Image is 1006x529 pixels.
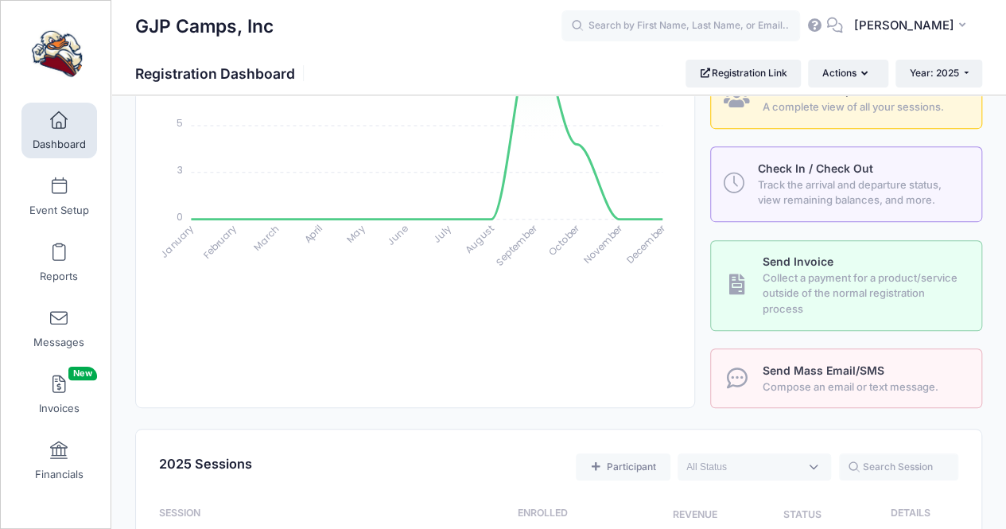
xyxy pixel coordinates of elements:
[763,84,876,97] span: View All Participants
[895,60,982,87] button: Year: 2025
[21,169,97,224] a: Event Setup
[758,177,964,208] span: Track the arrival and departure status, view remaining balances, and more.
[40,270,78,283] span: Reports
[157,221,196,260] tspan: January
[301,221,324,245] tspan: April
[493,220,540,267] tspan: September
[462,221,496,255] tspan: August
[33,336,84,349] span: Messages
[686,460,799,474] textarea: Search
[843,8,982,45] button: [PERSON_NAME]
[21,235,97,290] a: Reports
[344,221,367,245] tspan: May
[910,67,959,79] span: Year: 2025
[763,255,833,268] span: Send Invoice
[178,163,184,177] tspan: 3
[853,17,954,34] span: [PERSON_NAME]
[21,433,97,488] a: Financials
[710,348,982,408] a: Send Mass Email/SMS Compose an email or text message.
[710,69,982,129] a: View All Participants A complete view of all your sessions.
[839,453,958,480] input: Search Session
[200,221,239,260] tspan: February
[39,402,80,415] span: Invoices
[21,103,97,158] a: Dashboard
[135,65,309,82] h1: Registration Dashboard
[27,25,87,84] img: GJP Camps, Inc
[68,367,97,380] span: New
[576,453,670,480] a: Add a new manual registration
[751,506,855,525] div: Status
[447,506,639,525] div: Enrolled
[623,220,669,266] tspan: December
[430,221,454,245] tspan: July
[1,17,112,92] a: GJP Camps, Inc
[177,210,184,224] tspan: 0
[159,456,252,472] span: 2025 Sessions
[21,367,97,422] a: InvoicesNew
[854,506,958,525] div: Details
[135,8,274,45] h1: GJP Camps, Inc
[29,204,89,217] span: Event Setup
[581,220,626,266] tspan: November
[808,60,888,87] button: Actions
[546,220,583,258] tspan: October
[21,301,97,356] a: Messages
[763,379,963,395] span: Compose an email or text message.
[561,10,800,42] input: Search by First Name, Last Name, or Email...
[384,221,410,247] tspan: June
[758,161,873,175] span: Check In / Check Out
[710,146,982,221] a: Check In / Check Out Track the arrival and departure status, view remaining balances, and more.
[159,506,447,525] div: Session
[763,270,963,317] span: Collect a payment for a product/service outside of the normal registration process
[763,364,884,377] span: Send Mass Email/SMS
[177,116,184,130] tspan: 5
[639,506,751,525] div: Revenue
[686,60,801,87] a: Registration Link
[710,240,982,331] a: Send Invoice Collect a payment for a product/service outside of the normal registration process
[763,99,963,115] span: A complete view of all your sessions.
[251,221,282,253] tspan: March
[33,138,86,151] span: Dashboard
[35,468,84,481] span: Financials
